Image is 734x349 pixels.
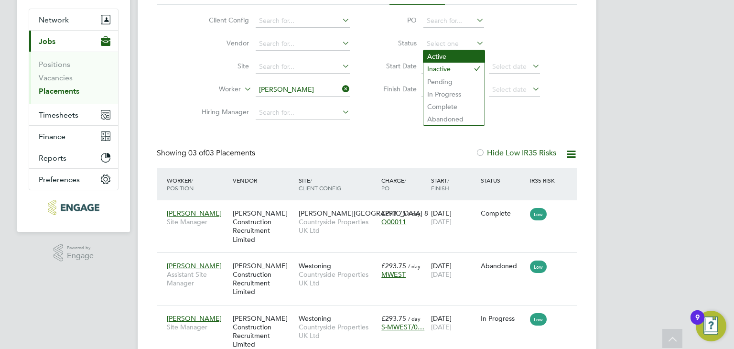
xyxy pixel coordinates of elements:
input: Select one [423,37,484,51]
span: Preferences [39,175,80,184]
label: Vendor [194,39,249,47]
span: / Finish [431,176,449,192]
span: [PERSON_NAME] [167,262,222,270]
label: Client Config [194,16,249,24]
input: Search for... [256,37,350,51]
button: Reports [29,147,118,168]
span: 03 Placements [188,148,255,158]
span: Select date [492,62,527,71]
li: Complete [423,100,485,113]
span: Reports [39,153,66,163]
button: Preferences [29,169,118,190]
label: Finish Date [374,85,417,93]
input: Search for... [256,83,350,97]
span: Low [530,313,547,326]
div: Showing [157,148,257,158]
span: MWEST [381,270,406,279]
span: Q00011 [381,218,406,226]
span: [PERSON_NAME][GEOGRAPHIC_DATA] 8 [299,209,428,218]
span: Powered by [67,244,94,252]
button: Jobs [29,31,118,52]
span: [PERSON_NAME] [167,314,222,323]
div: Jobs [29,52,118,104]
input: Search for... [423,14,484,28]
li: Abandoned [423,113,485,125]
button: Network [29,9,118,30]
div: 9 [695,317,700,330]
span: [PERSON_NAME] [167,209,222,218]
span: S-MWEST/0… [381,323,424,331]
input: Search for... [256,14,350,28]
button: Finance [29,126,118,147]
span: Engage [67,252,94,260]
span: 03 of [188,148,205,158]
label: PO [374,16,417,24]
label: Hiring Manager [194,108,249,116]
img: acr-ltd-logo-retina.png [48,200,99,215]
a: Positions [39,60,70,69]
div: [DATE] [429,257,478,284]
span: Countryside Properties UK Ltd [299,218,377,235]
div: Site [296,172,379,196]
label: Status [374,39,417,47]
a: [PERSON_NAME]Site Manager[PERSON_NAME] Construction Recruitment Limited[PERSON_NAME][GEOGRAPHIC_D... [164,204,577,212]
span: / Position [167,176,194,192]
span: [DATE] [431,270,452,279]
span: / day [408,315,421,322]
li: In Progress [423,88,485,100]
a: Go to home page [29,200,119,215]
span: Westoning [299,314,331,323]
input: Search for... [256,60,350,74]
label: Hide Low IR35 Risks [475,148,556,158]
div: [PERSON_NAME] Construction Recruitment Limited [230,204,296,249]
li: Pending [423,76,485,88]
div: Vendor [230,172,296,189]
span: Site Manager [167,218,228,226]
span: Jobs [39,37,55,46]
span: Low [530,208,547,220]
a: Powered byEngage [54,244,94,262]
a: Placements [39,87,79,96]
span: £293.75 [381,314,406,323]
span: Network [39,15,69,24]
div: [DATE] [429,204,478,231]
span: Timesheets [39,110,78,120]
span: Countryside Properties UK Ltd [299,323,377,340]
span: Westoning [299,262,331,270]
div: Start [429,172,478,196]
a: Vacancies [39,73,73,82]
span: / day [408,210,421,217]
div: [DATE] [429,309,478,336]
span: [DATE] [431,218,452,226]
div: Complete [481,209,526,218]
label: Site [194,62,249,70]
a: [PERSON_NAME]Site Manager[PERSON_NAME] Construction Recruitment LimitedWestoningCountryside Prope... [164,309,577,317]
span: Finance [39,132,65,141]
label: Worker [186,85,241,94]
a: [PERSON_NAME]Assistant Site Manager[PERSON_NAME] Construction Recruitment LimitedWestoningCountry... [164,256,577,264]
span: Assistant Site Manager [167,270,228,287]
button: Open Resource Center, 9 new notifications [696,311,726,341]
li: Active [423,50,485,63]
span: / PO [381,176,406,192]
div: IR35 Risk [528,172,561,189]
label: Start Date [374,62,417,70]
span: / day [408,262,421,270]
div: Charge [379,172,429,196]
span: [DATE] [431,323,452,331]
span: £293.75 [381,209,406,218]
span: / Client Config [299,176,341,192]
div: Status [478,172,528,189]
div: Worker [164,172,230,196]
span: Countryside Properties UK Ltd [299,270,377,287]
div: Abandoned [481,262,526,270]
span: £293.75 [381,262,406,270]
div: In Progress [481,314,526,323]
span: Site Manager [167,323,228,331]
button: Timesheets [29,104,118,125]
span: Low [530,261,547,273]
span: Select date [492,85,527,94]
input: Search for... [256,106,350,120]
li: Inactive [423,63,485,75]
div: [PERSON_NAME] Construction Recruitment Limited [230,257,296,301]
